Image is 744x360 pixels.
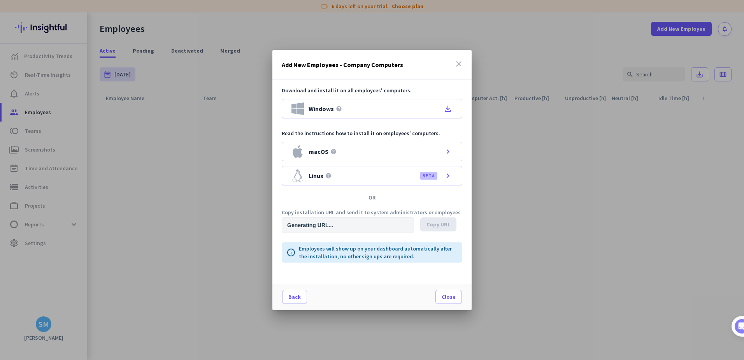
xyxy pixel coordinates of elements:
[443,147,453,156] i: chevron_right
[291,169,304,182] img: Linux
[443,104,453,113] i: file_download
[309,173,323,179] span: Linux
[435,290,462,304] button: Close
[282,217,414,233] input: Public download URL
[423,173,435,179] label: BETA
[443,171,453,180] i: chevron_right
[282,210,462,215] p: Copy installation URL and send it to system administrators or employees
[286,248,296,257] i: info
[309,148,328,155] span: macOS
[336,106,342,112] i: help
[330,148,337,155] i: help
[282,129,462,137] p: Read the instructions how to install it on employees' computers.
[288,293,301,301] span: Back
[282,62,403,68] h3: Add New Employees - Company Computers
[299,245,458,260] p: Employees will show up on your dashboard automatically after the installation, no other sign ups ...
[272,195,472,200] div: OR
[282,290,307,304] button: Back
[442,293,456,301] span: Close
[325,173,332,179] i: help
[309,106,334,112] span: Windows
[454,59,463,69] i: close
[291,145,304,158] img: macOS
[282,86,462,94] p: Download and install it on all employees' computers.
[291,102,304,115] img: Windows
